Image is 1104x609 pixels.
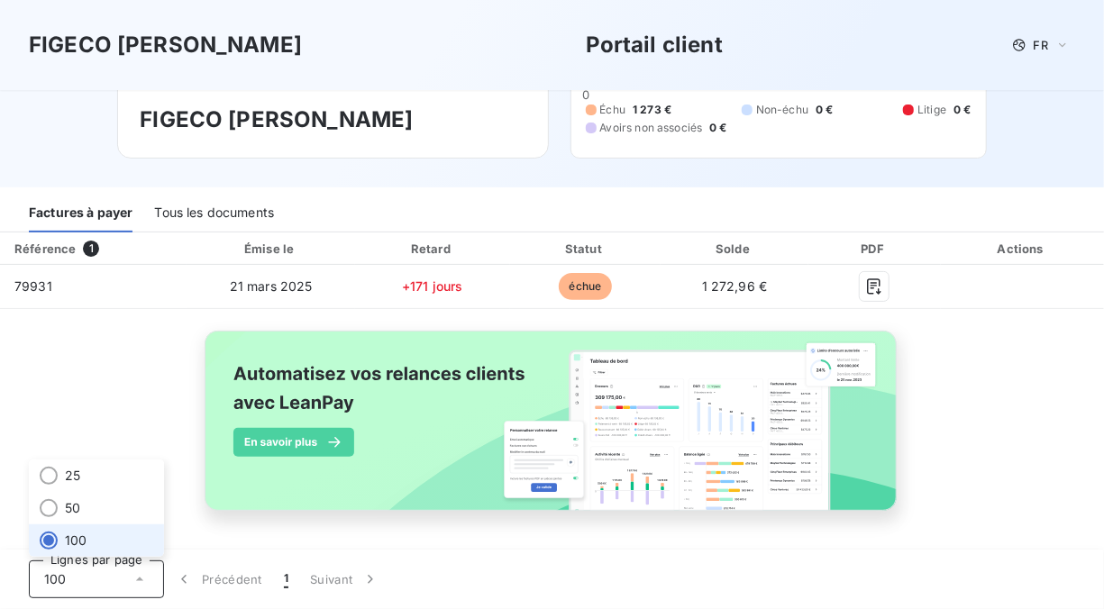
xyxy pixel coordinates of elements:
[1034,38,1048,52] span: FR
[709,120,726,136] span: 0 €
[359,240,506,258] div: Retard
[44,570,66,588] span: 100
[29,29,302,61] h3: FIGECO [PERSON_NAME]
[154,195,274,232] div: Tous les documents
[190,240,351,258] div: Émise le
[633,102,671,118] span: 1 273 €
[953,102,971,118] span: 0 €
[664,240,804,258] div: Solde
[756,102,808,118] span: Non-échu
[65,467,80,485] span: 25
[14,241,76,256] div: Référence
[702,278,768,294] span: 1 272,96 €
[816,102,833,118] span: 0 €
[83,241,99,257] span: 1
[812,240,937,258] div: PDF
[582,87,589,102] span: 0
[299,560,390,598] button: Suivant
[402,278,463,294] span: +171 jours
[29,195,132,232] div: Factures à payer
[917,102,946,118] span: Litige
[65,499,80,517] span: 50
[600,120,703,136] span: Avoirs non associés
[65,532,87,550] span: 100
[600,102,626,118] span: Échu
[559,273,613,300] span: échue
[14,278,52,294] span: 79931
[944,240,1100,258] div: Actions
[586,29,723,61] h3: Portail client
[514,240,658,258] div: Statut
[188,320,917,541] img: banner
[284,570,288,588] span: 1
[273,560,299,598] button: 1
[230,278,313,294] span: 21 mars 2025
[164,560,273,598] button: Précédent
[140,104,525,136] h3: FIGECO [PERSON_NAME]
